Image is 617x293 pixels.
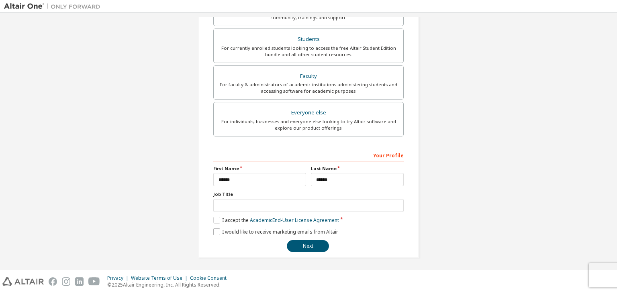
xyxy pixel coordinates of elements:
div: Faculty [219,71,398,82]
img: instagram.svg [62,277,70,286]
label: I would like to receive marketing emails from Altair [213,228,338,235]
p: © 2025 Altair Engineering, Inc. All Rights Reserved. [107,281,231,288]
label: Job Title [213,191,404,197]
div: Everyone else [219,107,398,118]
img: youtube.svg [88,277,100,286]
label: Last Name [311,165,404,172]
div: For individuals, businesses and everyone else looking to try Altair software and explore our prod... [219,118,398,131]
div: For currently enrolled students looking to access the free Altair Student Edition bundle and all ... [219,45,398,58]
label: I accept the [213,217,339,224]
div: Your Profile [213,149,404,161]
div: Privacy [107,275,131,281]
img: altair_logo.svg [2,277,44,286]
div: For faculty & administrators of academic institutions administering students and accessing softwa... [219,81,398,94]
img: linkedin.svg [75,277,84,286]
img: facebook.svg [49,277,57,286]
button: Next [287,240,329,252]
a: Academic End-User License Agreement [250,217,339,224]
div: Cookie Consent [190,275,231,281]
img: Altair One [4,2,104,10]
div: Students [219,34,398,45]
label: First Name [213,165,306,172]
div: Website Terms of Use [131,275,190,281]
